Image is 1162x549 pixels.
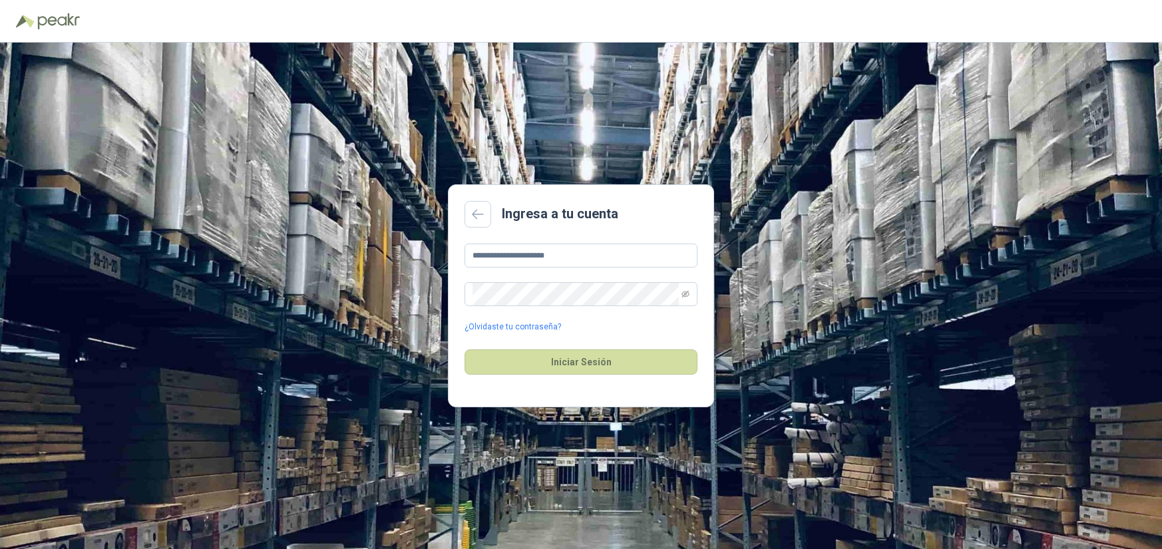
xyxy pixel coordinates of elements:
[502,204,618,224] h2: Ingresa a tu cuenta
[465,321,561,333] a: ¿Olvidaste tu contraseña?
[681,290,689,298] span: eye-invisible
[465,349,697,375] button: Iniciar Sesión
[16,15,35,28] img: Logo
[37,13,80,29] img: Peakr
